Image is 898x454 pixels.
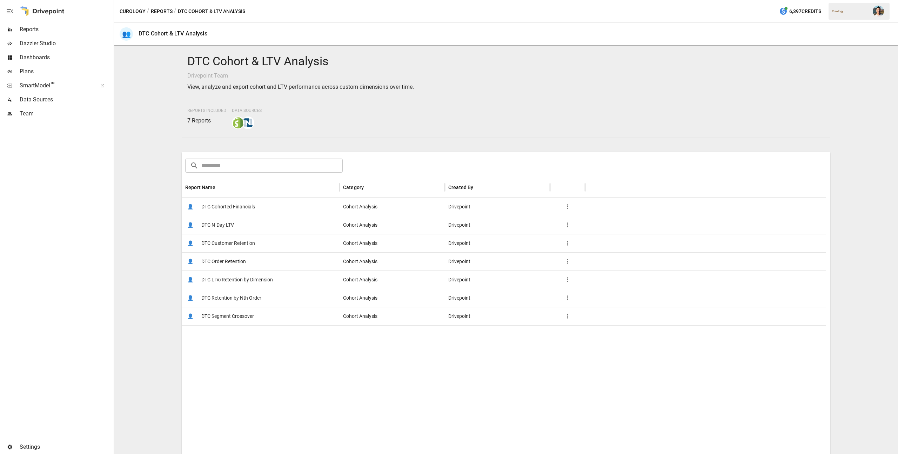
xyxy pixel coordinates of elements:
span: Data Sources [232,108,262,113]
span: 👤 [185,274,196,285]
span: DTC Segment Crossover [201,307,254,325]
span: DTC Order Retention [201,253,246,271]
span: Dashboards [20,53,112,62]
div: Drivepoint [445,271,550,289]
button: Sort [364,182,374,192]
div: Cohort Analysis [340,271,445,289]
div: Cohort Analysis [340,216,445,234]
span: 👤 [185,201,196,212]
div: 👥 [120,27,133,41]
div: Drivepoint [445,198,550,216]
div: Cohort Analysis [340,252,445,271]
div: / [147,7,149,16]
span: DTC Cohorted Financials [201,198,255,216]
span: DTC LTV/Retention by Dimension [201,271,273,289]
p: Drivepoint Team [187,72,825,80]
div: Drivepoint [445,252,550,271]
div: / [174,7,176,16]
span: Data Sources [20,95,112,104]
img: shopify [233,117,244,128]
img: netsuite [242,117,254,128]
div: Created By [448,185,474,190]
div: Drivepoint [445,289,550,307]
span: SmartModel [20,81,93,90]
span: 👤 [185,311,196,321]
span: Team [20,109,112,118]
span: DTC Retention by Nth Order [201,289,261,307]
div: Cohort Analysis [340,289,445,307]
div: Drivepoint [445,216,550,234]
span: DTC Customer Retention [201,234,255,252]
span: 👤 [185,256,196,267]
button: Sort [216,182,226,192]
p: View, analyze and export cohort and LTV performance across custom dimensions over time. [187,83,825,91]
div: DTC Cohort & LTV Analysis [139,30,207,37]
span: Reports Included [187,108,226,113]
span: DTC N-Day LTV [201,216,234,234]
span: 👤 [185,220,196,230]
div: Cohort Analysis [340,307,445,325]
p: 7 Reports [187,116,226,125]
span: Reports [20,25,112,34]
button: Reports [151,7,173,16]
div: Curology [832,10,869,13]
span: 👤 [185,293,196,303]
h4: DTC Cohort & LTV Analysis [187,54,825,69]
div: Cohort Analysis [340,198,445,216]
span: Plans [20,67,112,76]
button: 6,397Credits [776,5,824,18]
span: 👤 [185,238,196,248]
div: Cohort Analysis [340,234,445,252]
span: Dazzler Studio [20,39,112,48]
div: Drivepoint [445,307,550,325]
button: Sort [474,182,484,192]
span: ™ [50,80,55,89]
button: Curology [120,7,146,16]
div: Category [343,185,364,190]
span: Settings [20,443,112,451]
span: 6,397 Credits [789,7,821,16]
div: Report Name [185,185,215,190]
div: Drivepoint [445,234,550,252]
